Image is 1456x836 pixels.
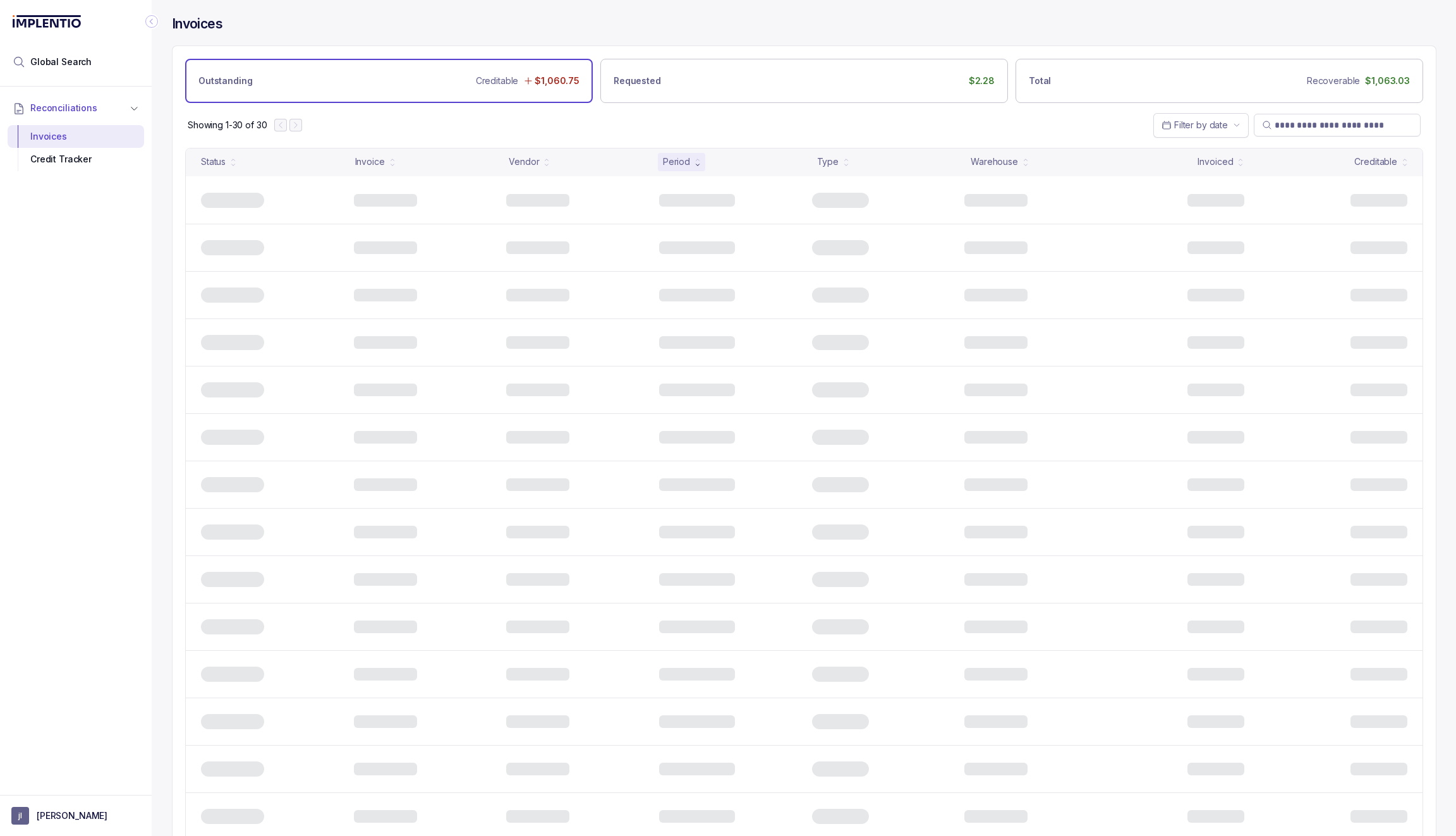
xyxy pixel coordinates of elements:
[355,155,385,168] div: Invoice
[535,75,579,87] p: $1,060.75
[614,75,661,87] p: Requested
[969,75,995,87] p: $2.28
[1354,155,1397,168] div: Creditable
[8,94,144,122] button: Reconciliations
[663,155,690,168] div: Period
[18,148,134,171] div: Credit Tracker
[509,155,539,168] div: Vendor
[1162,119,1228,131] search: Date Range Picker
[188,119,267,131] div: Remaining page entries
[1174,119,1228,130] span: Filter by date
[11,807,29,825] span: User initials
[1198,155,1233,168] div: Invoiced
[971,155,1018,168] div: Warehouse
[37,809,107,822] p: [PERSON_NAME]
[1307,75,1360,87] p: Recoverable
[201,155,226,168] div: Status
[8,123,144,174] div: Reconciliations
[172,15,222,33] h4: Invoices
[188,119,267,131] p: Showing 1-30 of 30
[198,75,252,87] p: Outstanding
[11,807,140,825] button: User initials[PERSON_NAME]
[30,102,97,114] span: Reconciliations
[30,56,92,68] span: Global Search
[144,14,159,29] div: Collapse Icon
[817,155,839,168] div: Type
[18,125,134,148] div: Invoices
[476,75,519,87] p: Creditable
[1365,75,1410,87] p: $1,063.03
[1153,113,1249,137] button: Date Range Picker
[1029,75,1051,87] p: Total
